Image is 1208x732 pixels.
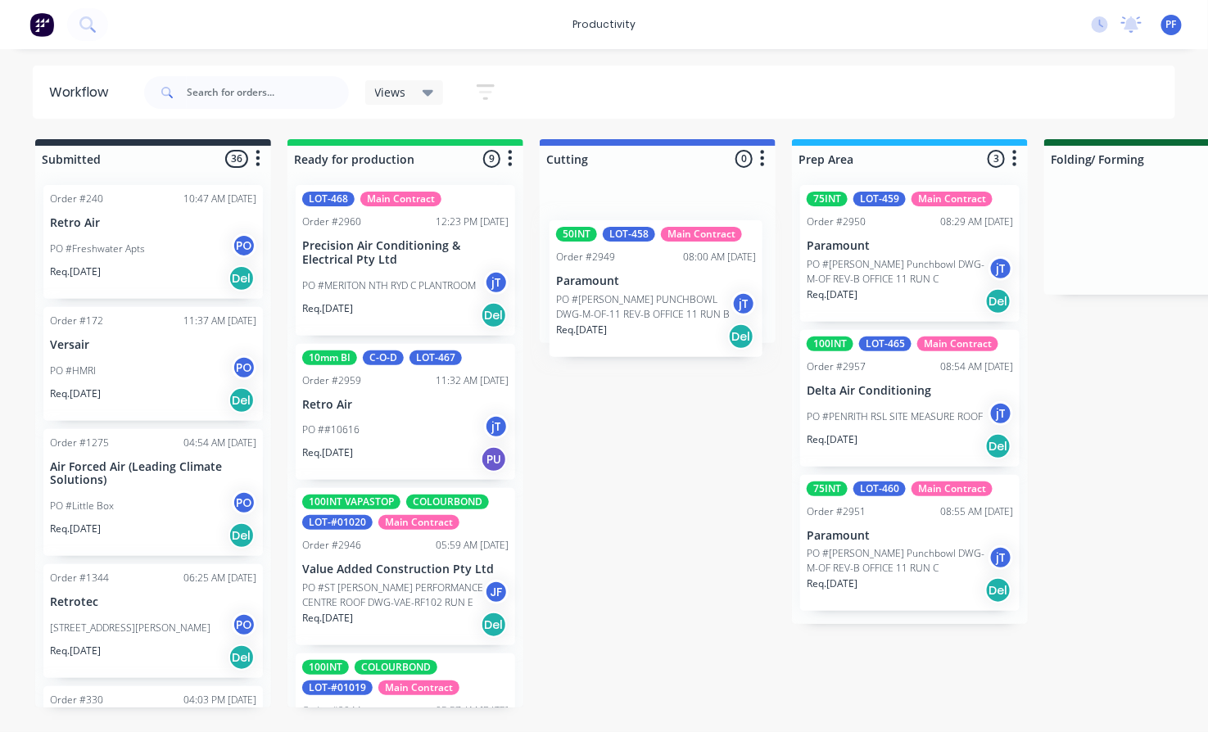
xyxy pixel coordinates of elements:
[29,12,54,37] img: Factory
[564,12,644,37] div: productivity
[187,76,349,109] input: Search for orders...
[375,84,406,101] span: Views
[49,83,116,102] div: Workflow
[1166,17,1177,32] span: PF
